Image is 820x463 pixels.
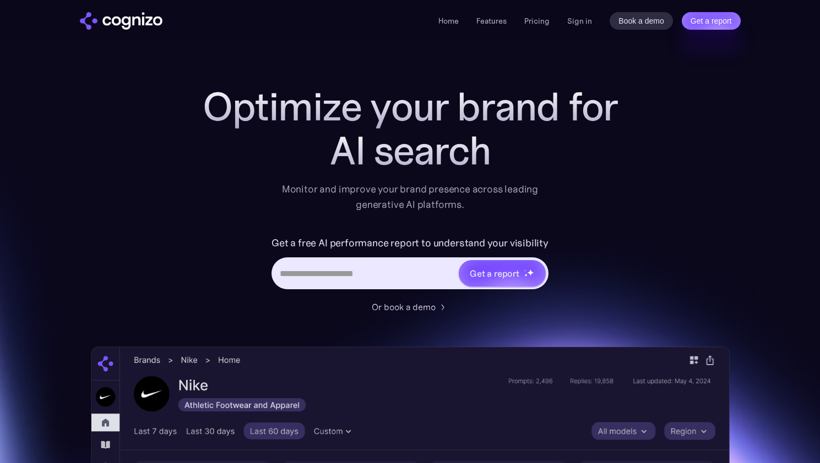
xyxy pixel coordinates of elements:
[524,273,528,277] img: star
[271,234,549,295] form: Hero URL Input Form
[275,181,546,212] div: Monitor and improve your brand presence across leading generative AI platforms.
[470,267,519,280] div: Get a report
[372,300,436,313] div: Or book a demo
[80,12,162,30] a: home
[567,14,592,27] a: Sign in
[524,269,526,271] img: star
[271,234,549,252] label: Get a free AI performance report to understand your visibility
[527,269,534,276] img: star
[458,259,547,288] a: Get a reportstarstarstar
[524,16,550,26] a: Pricing
[610,12,673,30] a: Book a demo
[476,16,507,26] a: Features
[190,85,631,129] h1: Optimize your brand for
[682,12,741,30] a: Get a report
[80,12,162,30] img: cognizo logo
[372,300,449,313] a: Or book a demo
[190,129,631,173] div: AI search
[438,16,459,26] a: Home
